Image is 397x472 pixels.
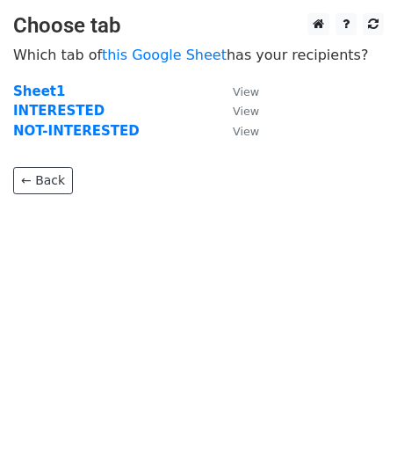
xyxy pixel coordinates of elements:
[102,47,227,63] a: this Google Sheet
[215,123,259,139] a: View
[13,13,384,39] h3: Choose tab
[13,167,73,194] a: ← Back
[13,103,105,119] a: INTERESTED
[215,103,259,119] a: View
[13,84,65,99] a: Sheet1
[233,85,259,98] small: View
[233,125,259,138] small: View
[13,123,140,139] a: NOT-INTERESTED
[13,46,384,64] p: Which tab of has your recipients?
[233,105,259,118] small: View
[215,84,259,99] a: View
